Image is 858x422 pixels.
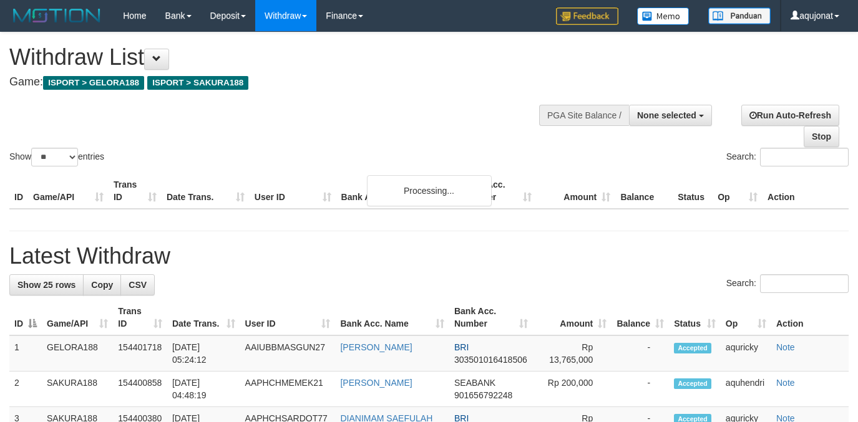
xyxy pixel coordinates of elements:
[240,300,336,335] th: User ID: activate to sort column ascending
[612,335,669,372] td: -
[537,173,615,209] th: Amount
[629,105,712,126] button: None selected
[42,372,113,407] td: SAKURA188
[113,372,167,407] td: 154400858
[167,300,240,335] th: Date Trans.: activate to sort column ascending
[17,280,76,290] span: Show 25 rows
[741,105,839,126] a: Run Auto-Refresh
[9,244,849,269] h1: Latest Withdraw
[9,45,560,70] h1: Withdraw List
[113,300,167,335] th: Trans ID: activate to sort column ascending
[763,173,849,209] th: Action
[129,280,147,290] span: CSV
[674,378,711,389] span: Accepted
[162,173,250,209] th: Date Trans.
[708,7,771,24] img: panduan.png
[9,372,42,407] td: 2
[637,7,690,25] img: Button%20Memo.svg
[120,274,155,295] a: CSV
[240,335,336,372] td: AAIUBBMASGUN27
[533,300,612,335] th: Amount: activate to sort column ascending
[637,110,696,120] span: None selected
[449,300,533,335] th: Bank Acc. Number: activate to sort column ascending
[533,372,612,407] td: Rp 200,000
[556,7,618,25] img: Feedback.jpg
[28,173,109,209] th: Game/API
[454,378,495,388] span: SEABANK
[9,76,560,89] h4: Game:
[240,372,336,407] td: AAPHCHMEMEK21
[9,335,42,372] td: 1
[726,274,849,293] label: Search:
[9,148,104,166] label: Show entries
[43,76,144,90] span: ISPORT > GELORA188
[9,274,84,295] a: Show 25 rows
[669,300,721,335] th: Status: activate to sort column ascending
[167,335,240,372] td: [DATE] 05:24:12
[167,372,240,407] td: [DATE] 04:48:19
[250,173,336,209] th: User ID
[612,300,669,335] th: Balance: activate to sort column ascending
[454,390,512,400] span: Copy 901656792248 to clipboard
[776,378,795,388] a: Note
[109,173,162,209] th: Trans ID
[91,280,113,290] span: Copy
[533,335,612,372] td: Rp 13,765,000
[9,300,42,335] th: ID: activate to sort column descending
[454,342,469,352] span: BRI
[721,300,771,335] th: Op: activate to sort column ascending
[83,274,121,295] a: Copy
[673,173,713,209] th: Status
[454,355,527,365] span: Copy 303501016418506 to clipboard
[721,335,771,372] td: aquricky
[615,173,673,209] th: Balance
[771,300,849,335] th: Action
[804,126,839,147] a: Stop
[336,173,459,209] th: Bank Acc. Name
[340,378,412,388] a: [PERSON_NAME]
[726,148,849,166] label: Search:
[31,148,78,166] select: Showentries
[340,342,412,352] a: [PERSON_NAME]
[458,173,537,209] th: Bank Acc. Number
[776,342,795,352] a: Note
[42,335,113,372] td: GELORA188
[147,76,248,90] span: ISPORT > SAKURA188
[9,173,28,209] th: ID
[674,343,711,353] span: Accepted
[721,372,771,407] td: aquhendri
[42,300,113,335] th: Game/API: activate to sort column ascending
[760,274,849,293] input: Search:
[612,372,669,407] td: -
[713,173,763,209] th: Op
[113,335,167,372] td: 154401718
[9,6,104,25] img: MOTION_logo.png
[539,105,629,126] div: PGA Site Balance /
[335,300,449,335] th: Bank Acc. Name: activate to sort column ascending
[760,148,849,166] input: Search:
[367,175,492,206] div: Processing...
